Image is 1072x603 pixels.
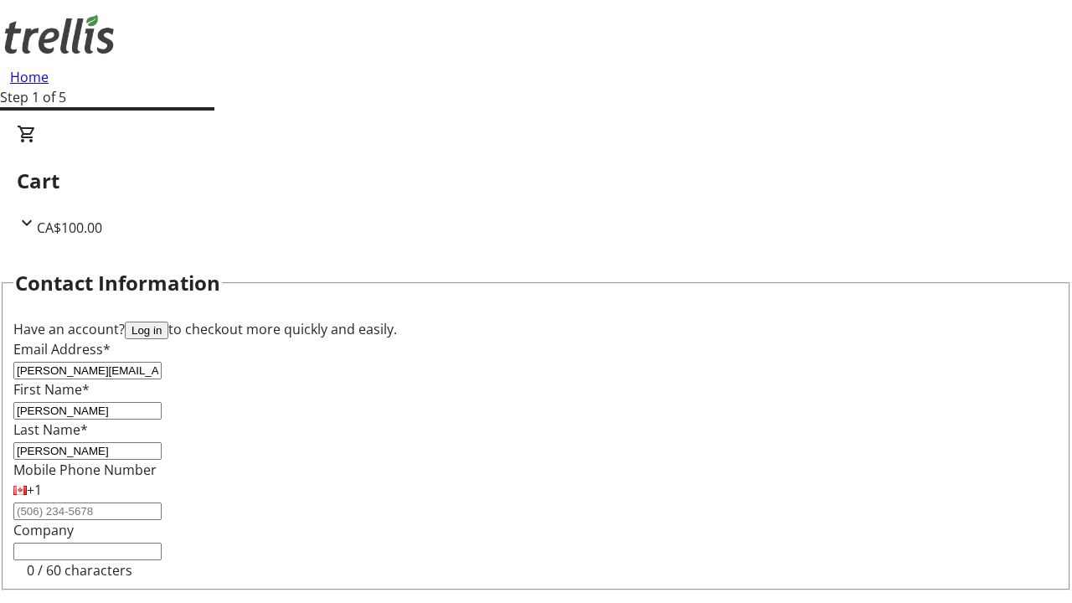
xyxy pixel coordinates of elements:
[13,340,111,358] label: Email Address*
[13,380,90,399] label: First Name*
[13,319,1059,339] div: Have an account? to checkout more quickly and easily.
[27,561,132,580] tr-character-limit: 0 / 60 characters
[15,268,220,298] h2: Contact Information
[17,124,1055,238] div: CartCA$100.00
[13,461,157,479] label: Mobile Phone Number
[125,322,168,339] button: Log in
[13,420,88,439] label: Last Name*
[17,166,1055,196] h2: Cart
[13,521,74,539] label: Company
[13,502,162,520] input: (506) 234-5678
[37,219,102,237] span: CA$100.00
